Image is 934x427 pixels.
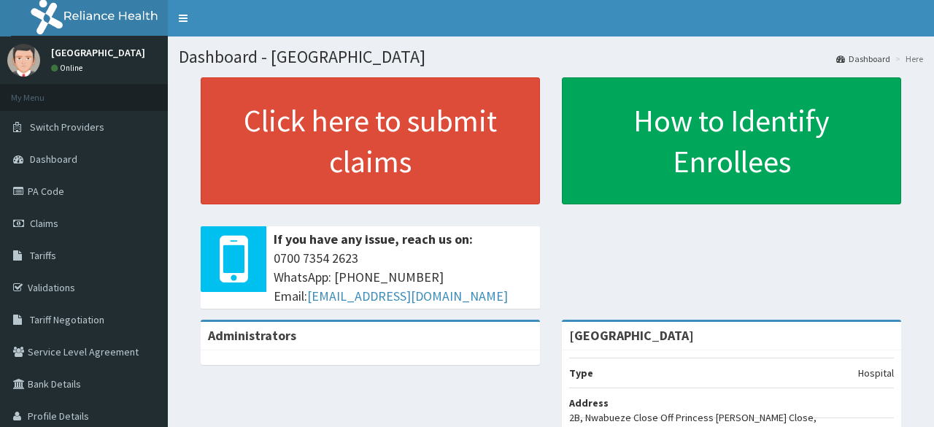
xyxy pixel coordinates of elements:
span: 0700 7354 2623 WhatsApp: [PHONE_NUMBER] Email: [274,249,533,305]
li: Here [892,53,923,65]
a: Online [51,63,86,73]
b: Administrators [208,327,296,344]
span: Claims [30,217,58,230]
b: If you have any issue, reach us on: [274,231,473,247]
span: Switch Providers [30,120,104,134]
a: Click here to submit claims [201,77,540,204]
span: Dashboard [30,153,77,166]
b: Address [569,396,609,409]
p: Hospital [858,366,894,380]
a: Dashboard [836,53,890,65]
a: [EMAIL_ADDRESS][DOMAIN_NAME] [307,288,508,304]
img: User Image [7,44,40,77]
p: [GEOGRAPHIC_DATA] [51,47,145,58]
span: Tariffs [30,249,56,262]
a: How to Identify Enrollees [562,77,901,204]
h1: Dashboard - [GEOGRAPHIC_DATA] [179,47,923,66]
strong: [GEOGRAPHIC_DATA] [569,327,694,344]
b: Type [569,366,593,380]
span: Tariff Negotiation [30,313,104,326]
